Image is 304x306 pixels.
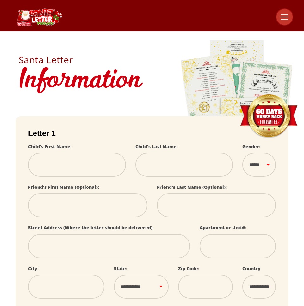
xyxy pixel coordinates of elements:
h2: Santa Letter [19,55,285,65]
h1: Information [19,65,285,98]
label: Friend's First Name (Optional): [28,184,99,190]
label: Friend's Last Name (Optional): [157,184,227,190]
label: Apartment or Unit#: [200,225,246,231]
label: City: [28,265,39,271]
img: Money Back Guarantee [239,94,298,139]
label: State: [114,265,127,271]
label: Street Address (Where the letter should be delivered): [28,225,154,231]
label: Child's First Name: [28,143,71,150]
img: Santa Letter Logo [16,8,63,26]
label: Gender: [242,143,260,150]
label: Country [242,265,261,271]
label: Child's Last Name: [135,143,178,150]
h2: Letter 1 [28,129,276,138]
label: Zip Code: [178,265,199,271]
